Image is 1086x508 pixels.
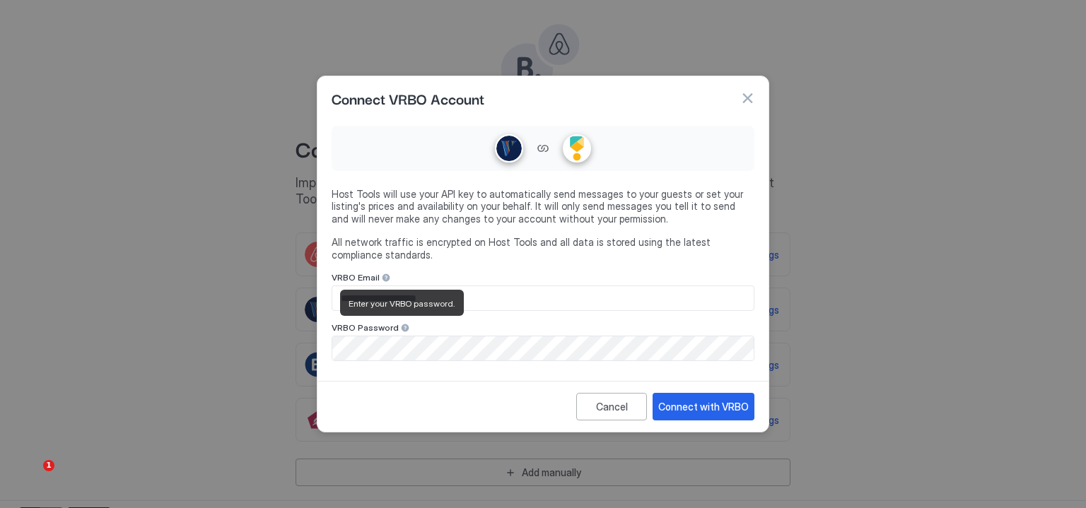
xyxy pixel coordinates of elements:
[332,272,380,283] span: VRBO Email
[14,460,48,494] iframe: Intercom live chat
[332,322,399,333] span: VRBO Password
[332,88,484,109] span: Connect VRBO Account
[332,188,754,225] span: Host Tools will use your API key to automatically send messages to your guests or set your listin...
[332,336,754,360] input: Input Field
[332,236,754,261] span: All network traffic is encrypted on Host Tools and all data is stored using the latest compliance...
[658,399,749,414] div: Connect with VRBO
[576,393,647,420] button: Cancel
[43,460,54,471] span: 1
[332,286,754,310] input: Input Field
[596,399,628,414] div: Cancel
[653,393,754,420] button: Connect with VRBO
[349,298,455,309] span: Enter your VRBO password.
